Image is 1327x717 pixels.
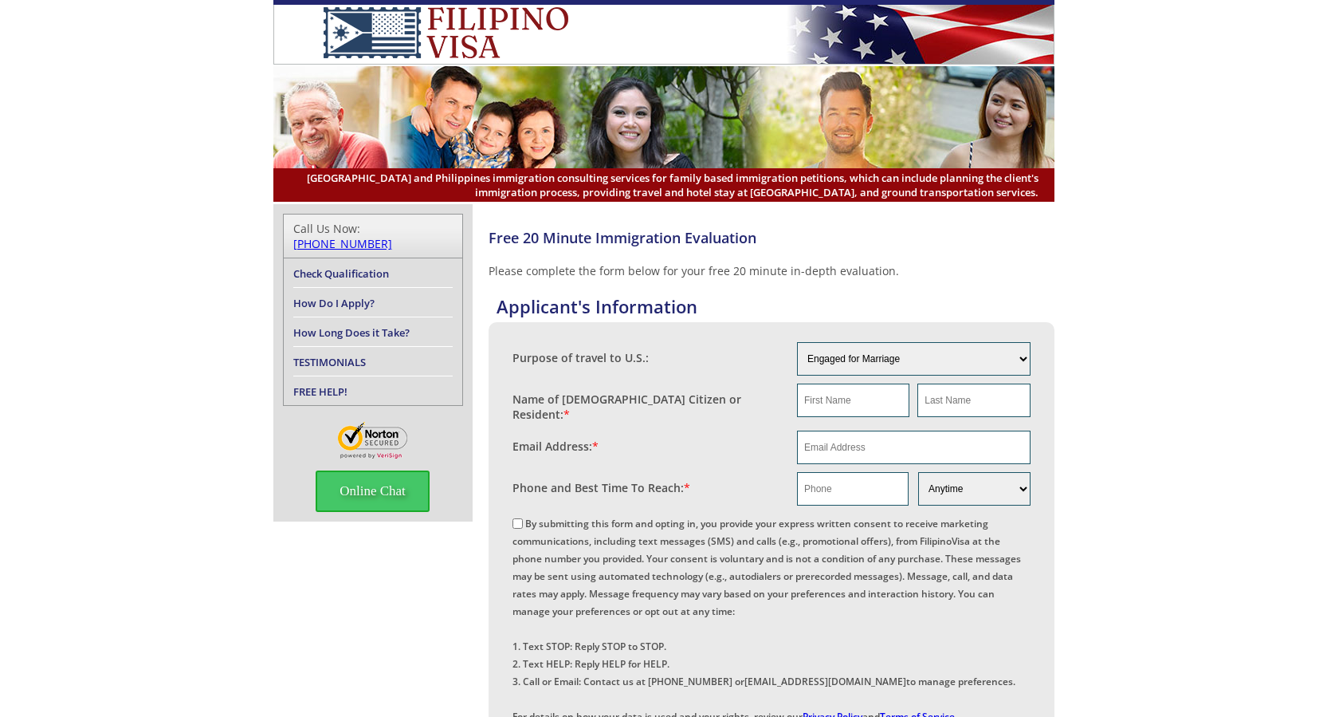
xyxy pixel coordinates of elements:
label: Name of [DEMOGRAPHIC_DATA] Citizen or Resident: [512,392,782,422]
a: How Long Does it Take? [293,325,410,340]
p: Please complete the form below for your free 20 minute in-depth evaluation. [489,263,1054,278]
div: Call Us Now: [293,221,453,251]
a: TESTIMONIALS [293,355,366,369]
input: Phone [797,472,909,506]
select: Phone and Best Reach Time are required. [918,472,1030,506]
a: How Do I Apply? [293,296,375,310]
label: Phone and Best Time To Reach: [512,480,690,495]
input: First Name [797,384,909,417]
input: Last Name [917,384,1030,417]
span: Online Chat [316,471,430,512]
h4: Free 20 Minute Immigration Evaluation [489,228,1054,247]
label: Email Address: [512,439,599,454]
a: Check Qualification [293,266,389,281]
h4: Applicant's Information [497,294,1054,318]
input: Email Address [797,431,1031,464]
a: [PHONE_NUMBER] [293,236,392,251]
a: FREE HELP! [293,384,347,399]
label: Purpose of travel to U.S.: [512,350,649,365]
span: [GEOGRAPHIC_DATA] and Philippines immigration consulting services for family based immigration pe... [289,171,1038,199]
input: By submitting this form and opting in, you provide your express written consent to receive market... [512,518,523,529]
